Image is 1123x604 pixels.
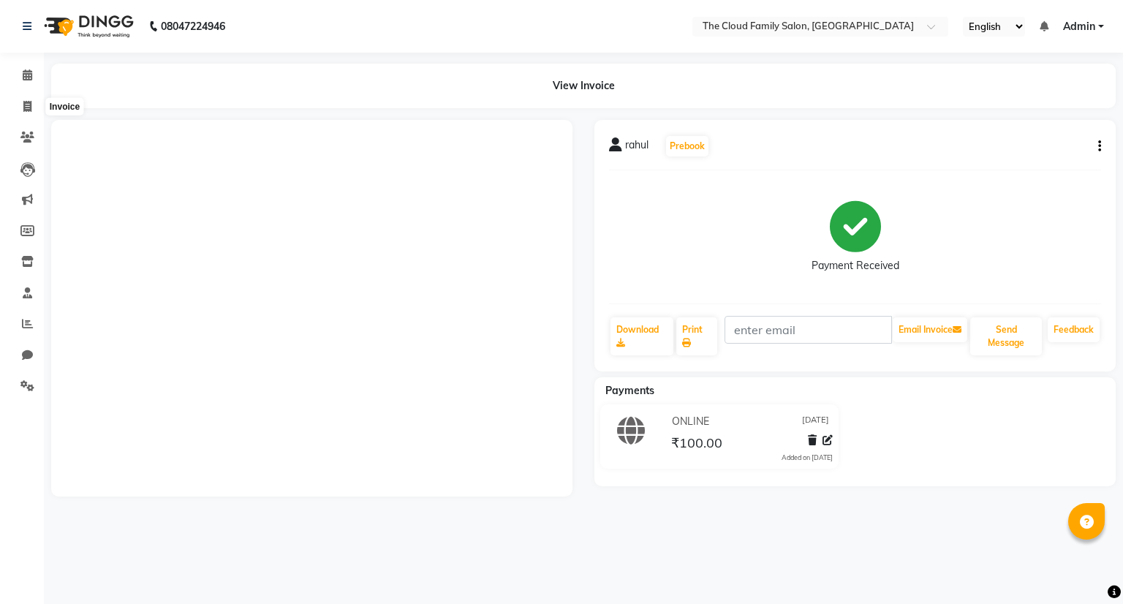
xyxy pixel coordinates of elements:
[666,136,708,156] button: Prebook
[802,414,829,429] span: [DATE]
[893,317,967,342] button: Email Invoice
[812,258,899,273] div: Payment Received
[37,6,137,47] img: logo
[1063,19,1095,34] span: Admin
[970,317,1042,355] button: Send Message
[1048,317,1100,342] a: Feedback
[725,316,892,344] input: enter email
[51,64,1116,108] div: View Invoice
[672,414,709,429] span: ONLINE
[1062,546,1108,589] iframe: chat widget
[782,453,833,463] div: Added on [DATE]
[605,384,654,397] span: Payments
[161,6,225,47] b: 08047224946
[46,98,83,116] div: Invoice
[625,137,649,158] span: rahul
[671,434,722,455] span: ₹100.00
[676,317,717,355] a: Print
[610,317,673,355] a: Download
